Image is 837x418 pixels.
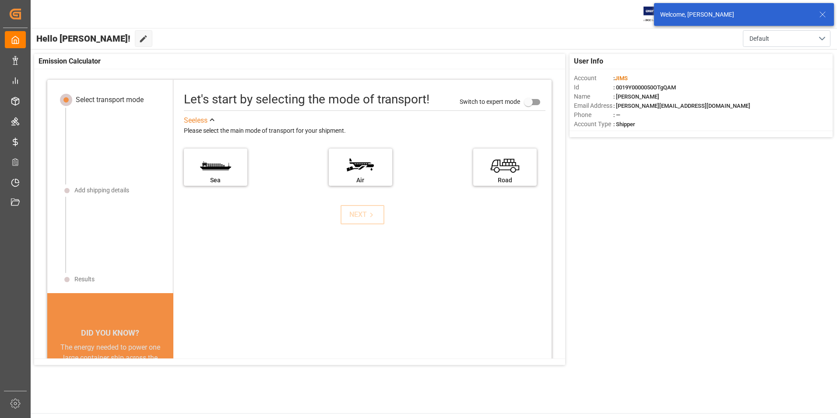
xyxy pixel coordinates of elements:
img: Exertis%20JAM%20-%20Email%20Logo.jpg_1722504956.jpg [644,7,674,22]
span: Name [574,92,613,101]
span: Id [574,83,613,92]
div: Sea [188,176,243,185]
div: The energy needed to power one large container ship across the ocean in a single day is the same ... [58,342,163,405]
span: Phone [574,110,613,120]
span: Account [574,74,613,83]
button: previous slide / item [47,342,60,416]
span: User Info [574,56,603,67]
span: Hello [PERSON_NAME]! [36,30,130,47]
div: NEXT [349,209,376,220]
span: Switch to expert mode [460,98,520,105]
span: : [PERSON_NAME][EMAIL_ADDRESS][DOMAIN_NAME] [613,103,750,109]
div: Add shipping details [74,186,129,195]
button: NEXT [341,205,384,224]
span: : — [613,112,620,118]
span: Default [749,34,769,43]
div: DID YOU KNOW? [47,324,173,342]
span: : [PERSON_NAME] [613,93,659,100]
span: Email Address [574,101,613,110]
span: JIMS [615,75,628,81]
div: See less [184,115,207,126]
div: Results [74,275,95,284]
span: : 0019Y0000050OTgQAM [613,84,676,91]
span: : Shipper [613,121,635,128]
div: Welcome, [PERSON_NAME] [660,10,811,19]
div: Let's start by selecting the mode of transport! [184,90,429,109]
div: Select transport mode [76,95,144,105]
div: Road [478,176,532,185]
span: Account Type [574,120,613,129]
button: next slide / item [161,342,173,416]
button: open menu [743,30,830,47]
div: Please select the main mode of transport for your shipment. [184,126,545,136]
div: Air [333,176,388,185]
span: Emission Calculator [39,56,101,67]
span: : [613,75,628,81]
